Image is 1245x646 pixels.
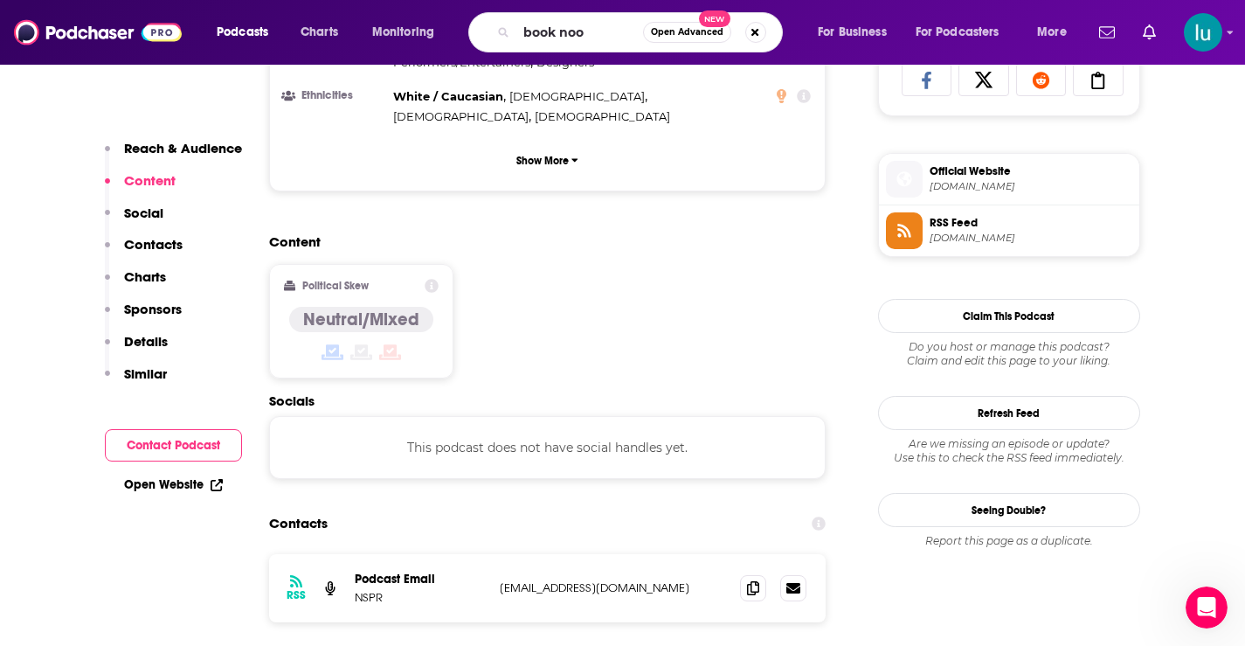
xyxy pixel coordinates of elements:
[536,55,594,69] span: Designers
[878,437,1140,465] div: Are we missing an episode or update? Use this to check the RSS feed immediately.
[699,10,730,27] span: New
[1184,13,1222,52] button: Show profile menu
[269,416,827,479] div: This podcast does not have social handles yet.
[360,18,457,46] button: open menu
[509,89,645,103] span: [DEMOGRAPHIC_DATA]
[301,20,338,45] span: Charts
[355,590,486,605] p: NSPR
[904,18,1025,46] button: open menu
[930,215,1132,231] span: RSS Feed
[535,109,670,123] span: [DEMOGRAPHIC_DATA]
[930,163,1132,179] span: Official Website
[269,392,827,409] h2: Socials
[1186,587,1228,629] iframe: Intercom live chat
[105,333,168,365] button: Details
[105,268,166,301] button: Charts
[516,155,569,167] p: Show More
[930,232,1132,245] span: mynspr.org
[806,18,909,46] button: open menu
[878,340,1140,368] div: Claim and edit this page to your liking.
[124,140,242,156] p: Reach & Audience
[124,268,166,285] p: Charts
[1016,63,1067,96] a: Share on Reddit
[393,87,506,107] span: ,
[878,299,1140,333] button: Claim This Podcast
[651,28,723,37] span: Open Advanced
[302,280,369,292] h2: Political Skew
[500,580,727,595] p: [EMAIL_ADDRESS][DOMAIN_NAME]
[878,534,1140,548] div: Report this page as a duplicate.
[393,107,531,127] span: ,
[878,340,1140,354] span: Do you host or manage this podcast?
[393,89,503,103] span: White / Caucasian
[886,212,1132,249] a: RSS Feed[DOMAIN_NAME]
[124,301,182,317] p: Sponsors
[105,172,176,205] button: Content
[393,55,530,69] span: Performers/Entertainers
[269,507,328,540] h2: Contacts
[509,87,647,107] span: ,
[124,333,168,350] p: Details
[217,20,268,45] span: Podcasts
[14,16,182,49] img: Podchaser - Follow, Share and Rate Podcasts
[643,22,731,43] button: Open AdvancedNew
[105,205,163,237] button: Social
[1092,17,1122,47] a: Show notifications dropdown
[1184,13,1222,52] img: User Profile
[485,12,799,52] div: Search podcasts, credits, & more...
[958,63,1009,96] a: Share on X/Twitter
[105,429,242,462] button: Contact Podcast
[916,20,999,45] span: For Podcasters
[372,20,434,45] span: Monitoring
[1184,13,1222,52] span: Logged in as lusodano
[902,63,952,96] a: Share on Facebook
[1136,17,1163,47] a: Show notifications dropdown
[269,233,813,250] h2: Content
[124,365,167,382] p: Similar
[284,90,386,101] h3: Ethnicities
[204,18,291,46] button: open menu
[930,180,1132,193] span: mynspr.org
[124,205,163,221] p: Social
[516,18,643,46] input: Search podcasts, credits, & more...
[124,236,183,253] p: Contacts
[393,109,529,123] span: [DEMOGRAPHIC_DATA]
[105,236,183,268] button: Contacts
[105,301,182,333] button: Sponsors
[355,572,486,587] p: Podcast Email
[124,172,176,189] p: Content
[1073,63,1124,96] a: Copy Link
[105,140,242,172] button: Reach & Audience
[878,396,1140,430] button: Refresh Feed
[886,161,1132,198] a: Official Website[DOMAIN_NAME]
[105,365,167,398] button: Similar
[287,588,306,602] h3: RSS
[303,309,419,330] h4: Neutral/Mixed
[818,20,887,45] span: For Business
[1037,20,1067,45] span: More
[289,18,349,46] a: Charts
[1025,18,1089,46] button: open menu
[284,144,812,177] button: Show More
[124,477,223,492] a: Open Website
[878,493,1140,527] a: Seeing Double?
